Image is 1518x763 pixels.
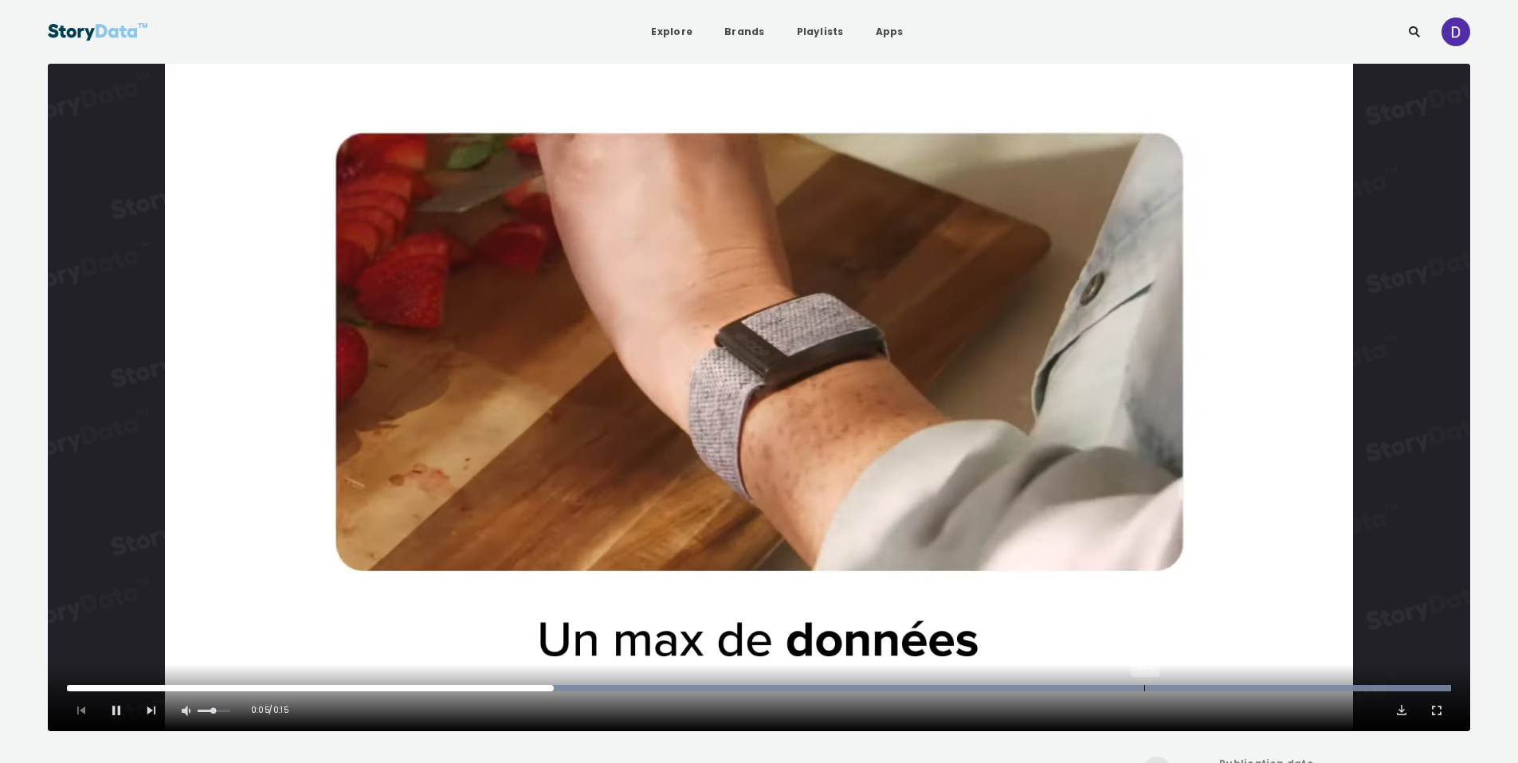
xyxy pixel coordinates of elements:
button: Download [1394,702,1410,718]
a: Explore [638,18,705,46]
div: Video Player [48,64,1470,731]
span: 0:05 [251,698,270,722]
button: Pause [108,702,124,718]
button: Next Asset [143,702,159,718]
button: Mute [178,702,194,718]
a: Playlists [784,18,857,46]
img: ACg8ocKzwPDiA-G5ZA1Mflw8LOlJAqwuiocHy5HQ8yAWPW50gy9RiA=s96-c [1442,18,1470,46]
a: Apps [863,18,916,46]
a: Brands [712,18,777,46]
span: 0:15 [273,698,289,722]
button: Fullscreen [1429,702,1445,718]
div: Progress Bar [67,685,1451,691]
img: StoryData Logo [48,18,148,46]
div: Volume Level [198,710,230,712]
